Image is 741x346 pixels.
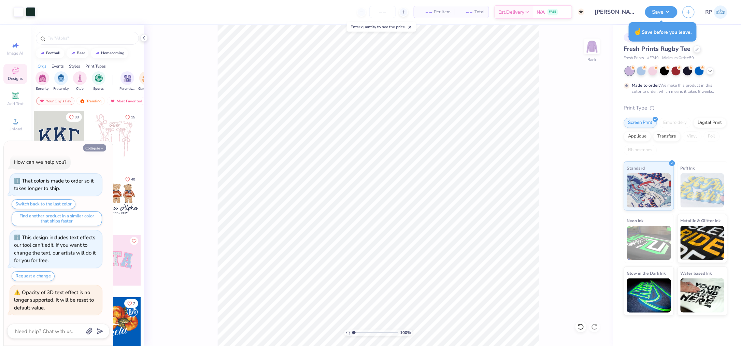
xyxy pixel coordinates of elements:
img: Club Image [76,74,84,82]
span: Fresh Prints [624,55,644,61]
button: filter button [138,71,154,91]
img: Game Day Image [142,74,150,82]
span: – – [418,9,432,16]
span: Add Text [7,101,24,106]
span: Parent's Weekend [119,86,135,91]
span: 15 [131,116,135,119]
div: Screen Print [624,118,657,128]
button: filter button [92,71,105,91]
span: 7 [133,302,135,305]
span: Upload [9,126,22,132]
button: filter button [35,71,49,91]
img: Back [585,40,599,53]
span: Fresh Prints Rugby Tee [624,45,691,53]
div: Opacity of 3D text effect is no longer supported. It will be reset to default value. [14,289,98,312]
img: most_fav.gif [110,99,115,103]
button: filter button [73,71,87,91]
div: That color is made to order so it takes longer to ship. [14,177,94,192]
input: – – [369,6,396,18]
span: Sorority [36,86,49,91]
span: Total [474,9,485,16]
div: Back [588,57,597,63]
img: Sorority Image [39,74,46,82]
span: 40 [131,178,135,181]
div: Applique [624,131,651,142]
img: trending.gif [80,99,85,103]
img: Water based Ink [681,278,725,313]
div: Rhinestones [624,145,657,155]
button: Like [66,113,82,122]
div: Transfers [653,131,681,142]
div: Embroidery [659,118,692,128]
span: Per Item [434,9,451,16]
img: Rose Pineda [714,5,727,19]
img: Standard [627,173,671,207]
span: Water based Ink [681,270,712,277]
div: filter for Fraternity [54,71,69,91]
div: Enter quantity to see the price. [347,22,416,32]
button: filter button [119,71,135,91]
span: Puff Ink [681,164,695,172]
button: homecoming [91,48,128,58]
div: This design includes text effects our tool can't edit. If you want to change the text, our artist... [14,234,96,264]
div: Digital Print [694,118,727,128]
span: Glow in the Dark Ink [627,270,666,277]
div: Save before you leave. [629,22,697,42]
span: ☝️ [633,27,642,36]
span: Standard [627,164,645,172]
span: Metallic & Glitter Ink [681,217,721,224]
img: trend_line.gif [70,51,76,55]
img: trend_line.gif [40,51,45,55]
img: Glow in the Dark Ink [627,278,671,313]
button: bear [67,48,88,58]
span: # FP40 [647,55,659,61]
span: Est. Delivery [499,9,525,16]
input: Untitled Design [590,5,640,19]
div: Print Type [624,104,727,112]
span: – – [459,9,472,16]
span: N/A [537,9,545,16]
div: football [46,51,61,55]
div: Events [52,63,64,69]
div: Print Types [85,63,106,69]
button: Switch back to the last color [12,199,75,209]
span: 100 % [400,330,411,336]
div: filter for Club [73,71,87,91]
div: We make this product in this color to order, which means it takes 8 weeks. [632,82,716,95]
button: football [36,48,64,58]
div: How can we help you? [14,159,67,165]
span: Sports [94,86,104,91]
div: # 318264A [624,33,651,42]
div: bear [77,51,85,55]
span: FREE [549,10,556,14]
div: Your Org's Fav [36,97,74,105]
div: homecoming [101,51,125,55]
img: Sports Image [95,74,103,82]
button: Like [122,113,138,122]
img: most_fav.gif [39,99,45,103]
span: Club [76,86,84,91]
span: Image AI [8,51,24,56]
img: Metallic & Glitter Ink [681,226,725,260]
button: Save [645,6,678,18]
img: trend_line.gif [95,51,100,55]
a: RP [706,5,727,19]
div: filter for Parent's Weekend [119,71,135,91]
button: Like [122,175,138,184]
button: filter button [54,71,69,91]
img: Puff Ink [681,173,725,207]
button: Request a change [12,271,55,281]
button: Find another product in a similar color that ships faster [12,211,102,226]
button: Like [130,237,138,245]
div: filter for Game Day [138,71,154,91]
div: Most Favorited [107,97,145,105]
span: Neon Ink [627,217,644,224]
div: filter for Sports [92,71,105,91]
button: Like [124,299,138,308]
div: Orgs [38,63,46,69]
img: Parent's Weekend Image [124,74,131,82]
div: filter for Sorority [35,71,49,91]
span: Designs [8,76,23,81]
span: Fraternity [54,86,69,91]
img: Fraternity Image [57,74,65,82]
